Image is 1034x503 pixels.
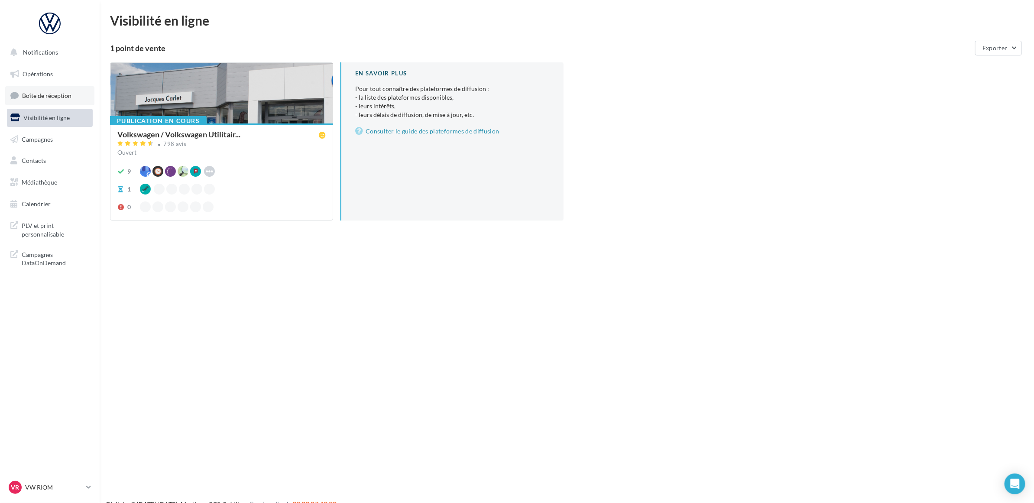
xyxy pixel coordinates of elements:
span: VR [11,483,19,492]
span: Campagnes DataOnDemand [22,249,89,267]
p: VW RIOM [25,483,83,492]
span: Boîte de réception [22,92,71,99]
div: Visibilité en ligne [110,14,1024,27]
a: Boîte de réception [5,86,94,105]
span: Notifications [23,49,58,56]
a: Opérations [5,65,94,83]
span: Médiathèque [22,178,57,186]
span: Volkswagen / Volkswagen Utilitair... [117,130,240,138]
span: PLV et print personnalisable [22,220,89,238]
a: PLV et print personnalisable [5,216,94,242]
button: Exporter [975,41,1022,55]
a: Contacts [5,152,94,170]
div: En savoir plus [355,69,549,78]
a: Visibilité en ligne [5,109,94,127]
a: VR VW RIOM [7,479,93,496]
span: Visibilité en ligne [23,114,70,121]
span: Calendrier [22,200,51,208]
span: Opérations [23,70,53,78]
a: Campagnes DataOnDemand [5,245,94,271]
span: Ouvert [117,149,136,156]
div: 798 avis [164,141,187,147]
a: Campagnes [5,130,94,149]
button: Notifications [5,43,91,62]
li: - la liste des plateformes disponibles, [355,93,549,102]
div: 9 [127,167,131,176]
span: Exporter [982,44,1008,52]
li: - leurs délais de diffusion, de mise à jour, etc. [355,110,549,119]
a: 798 avis [117,140,326,150]
div: Open Intercom Messenger [1005,474,1025,494]
p: Pour tout connaître des plateformes de diffusion : [355,84,549,119]
div: 1 point de vente [110,44,972,52]
a: Consulter le guide des plateformes de diffusion [355,126,549,136]
div: 1 [127,185,131,194]
div: 0 [127,203,131,211]
a: Médiathèque [5,173,94,191]
div: Publication en cours [110,116,207,126]
a: Calendrier [5,195,94,213]
span: Contacts [22,157,46,164]
span: Campagnes [22,135,53,143]
li: - leurs intérêts, [355,102,549,110]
